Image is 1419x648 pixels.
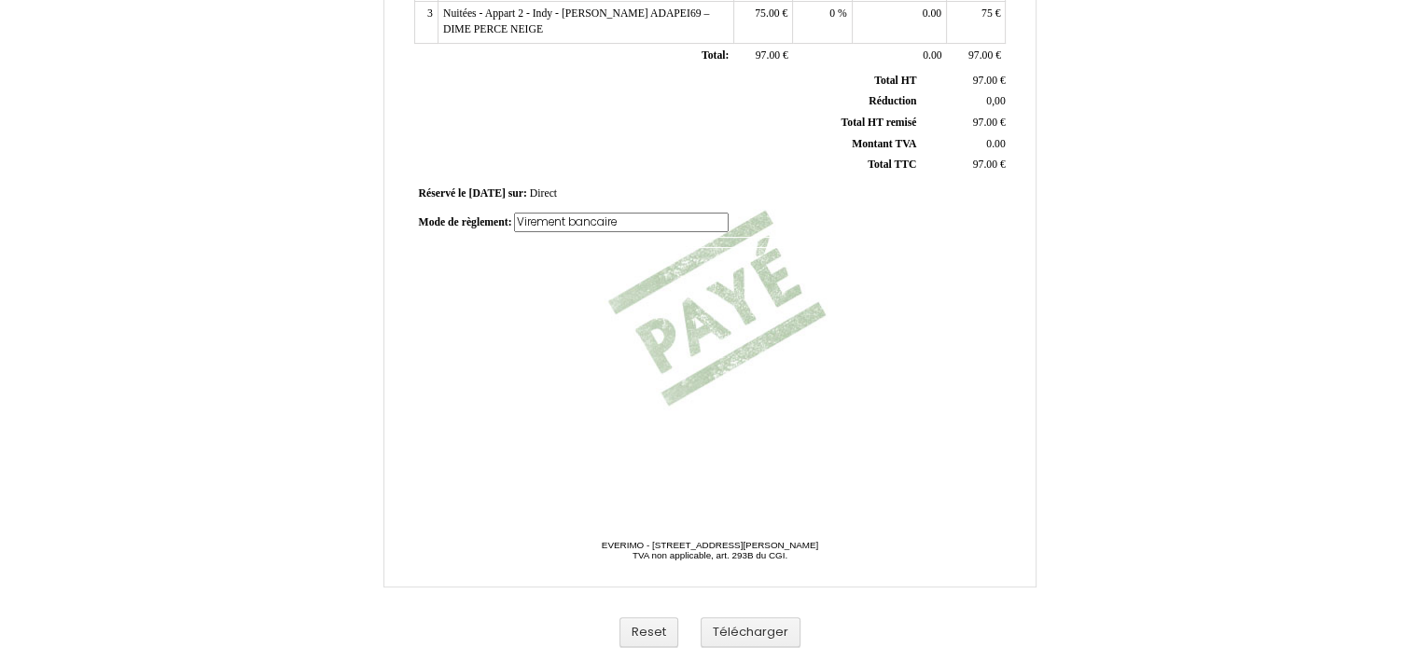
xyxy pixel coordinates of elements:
span: 0.00 [923,49,941,62]
span: 97.00 [968,49,993,62]
td: € [947,43,1006,69]
button: Télécharger [701,617,800,648]
td: 3 [414,2,438,43]
span: Mode de règlement: [419,216,512,228]
button: Reset [619,617,678,648]
span: Nuitées - Appart 2 - Indy - [PERSON_NAME] ADAPEI69 – DIME PERCE NEIGE [443,7,709,35]
span: [DATE] [468,187,505,200]
span: 97.00 [756,49,780,62]
td: € [733,43,792,69]
span: Total HT remisé [841,117,916,129]
span: TVA non applicable, art. 293B du CGI. [633,550,787,560]
td: € [947,2,1006,43]
span: Direct [530,187,557,200]
span: 75 [981,7,993,20]
span: Total: [702,49,729,62]
td: % [793,2,852,43]
span: Total HT [874,75,916,87]
span: 97.00 [973,159,997,171]
span: EVERIMO - [STREET_ADDRESS][PERSON_NAME] [602,540,818,550]
span: Total TTC [868,159,916,171]
span: 97.00 [973,117,997,129]
span: 75.00 [755,7,779,20]
td: € [920,155,1009,176]
td: € [733,2,792,43]
span: sur: [508,187,527,200]
td: € [920,71,1009,91]
td: € [920,113,1009,134]
span: 0,00 [986,95,1005,107]
span: Réduction [869,95,916,107]
span: 0.00 [986,138,1005,150]
span: 0.00 [923,7,941,20]
span: Réservé le [419,187,466,200]
span: 0 [829,7,835,20]
span: 97.00 [973,75,997,87]
span: Montant TVA [852,138,916,150]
